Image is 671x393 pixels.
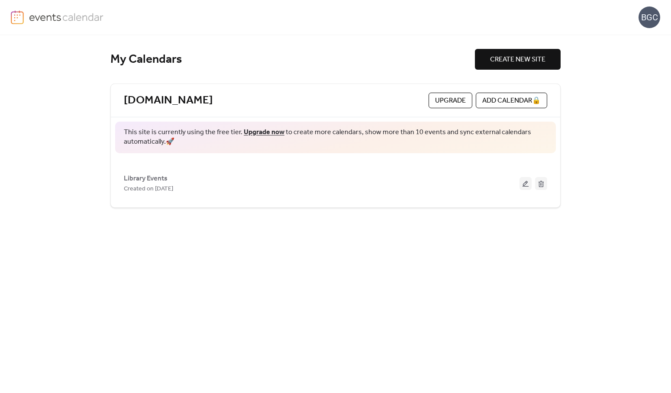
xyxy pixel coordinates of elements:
span: Upgrade [435,96,466,106]
span: This site is currently using the free tier. to create more calendars, show more than 10 events an... [124,128,547,147]
a: Upgrade now [244,126,284,139]
a: [DOMAIN_NAME] [124,93,213,108]
img: logo-type [29,10,104,23]
span: Created on [DATE] [124,184,173,194]
button: CREATE NEW SITE [475,49,561,70]
a: Library Events [124,176,168,181]
span: CREATE NEW SITE [490,55,545,65]
div: BGC [639,6,660,28]
button: Upgrade [429,93,472,108]
div: My Calendars [110,52,475,67]
img: logo [11,10,24,24]
span: Library Events [124,174,168,184]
